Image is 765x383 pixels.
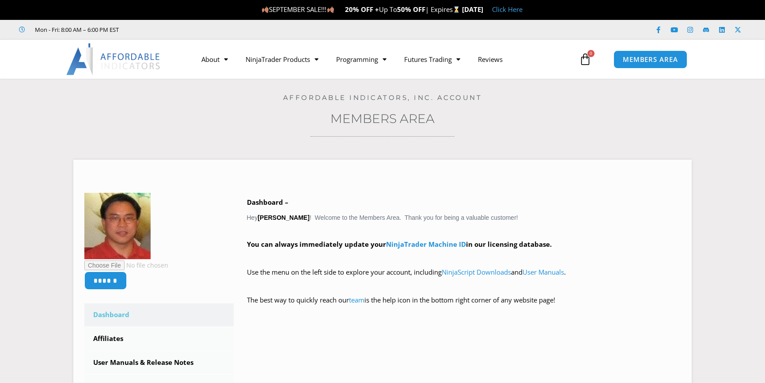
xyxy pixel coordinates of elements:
[587,50,595,57] span: 0
[327,49,395,69] a: Programming
[247,294,681,319] p: The best way to quickly reach our is the help icon in the bottom right corner of any website page!
[247,196,681,319] div: Hey ! Welcome to the Members Area. Thank you for being a valuable customer!
[327,6,334,13] img: 🍂
[193,49,577,69] nav: Menu
[397,5,425,14] strong: 50% OFF
[193,49,237,69] a: About
[442,268,511,276] a: NinjaScript Downloads
[453,6,460,13] img: ⌛
[345,5,379,14] strong: 20% OFF +
[247,240,552,249] strong: You can always immediately update your in our licensing database.
[84,193,151,259] img: cebd87f28fbf1a4479525a40c94b39711ad5f6a2dc239e19c29f15d3a7155483
[614,50,687,69] a: MEMBERS AREA
[262,6,269,13] img: 🍂
[462,5,483,14] strong: [DATE]
[84,303,234,326] a: Dashboard
[84,327,234,350] a: Affiliates
[247,198,288,207] b: Dashboard –
[237,49,327,69] a: NinjaTrader Products
[566,46,605,72] a: 0
[84,351,234,374] a: User Manuals & Release Notes
[523,268,564,276] a: User Manuals
[492,5,523,14] a: Click Here
[623,56,678,63] span: MEMBERS AREA
[33,24,119,35] span: Mon - Fri: 8:00 AM – 6:00 PM EST
[395,49,469,69] a: Futures Trading
[386,240,466,249] a: NinjaTrader Machine ID
[349,295,364,304] a: team
[330,111,435,126] a: Members Area
[247,266,681,291] p: Use the menu on the left side to explore your account, including and .
[261,5,462,14] span: SEPTEMBER SALE!!! Up To | Expires
[258,214,309,221] strong: [PERSON_NAME]
[66,43,161,75] img: LogoAI | Affordable Indicators – NinjaTrader
[131,25,264,34] iframe: Customer reviews powered by Trustpilot
[469,49,511,69] a: Reviews
[283,93,482,102] a: Affordable Indicators, Inc. Account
